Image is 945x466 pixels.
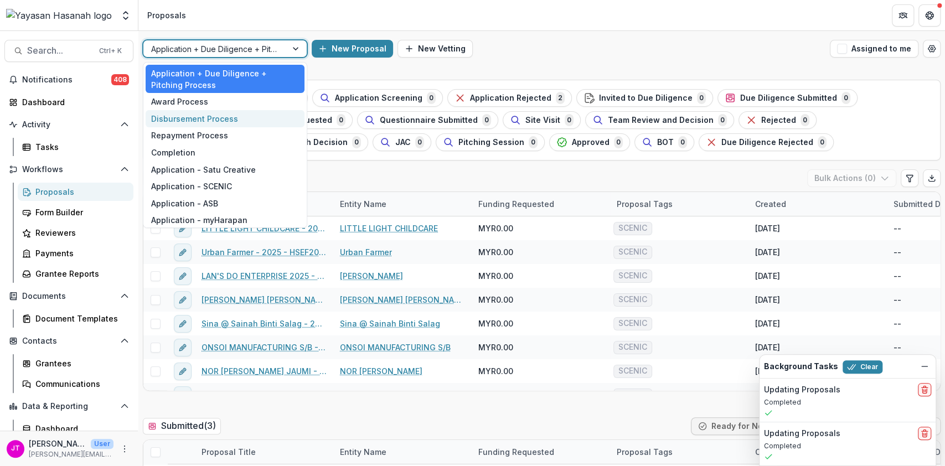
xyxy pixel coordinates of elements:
[764,362,838,371] h2: Background Tasks
[807,169,896,187] button: Bulk Actions (0)
[146,144,304,161] div: Completion
[565,114,574,126] span: 0
[35,186,125,198] div: Proposals
[478,270,513,282] span: MYR0.00
[18,265,133,283] a: Grantee Reports
[610,198,679,210] div: Proposal Tags
[18,138,133,156] a: Tasks
[748,198,793,210] div: Created
[472,446,561,458] div: Funding Requested
[478,318,513,329] span: MYR0.00
[18,354,133,372] a: Grantees
[146,65,304,94] div: Application + Due Diligence + Pitching Process
[340,270,403,282] a: [PERSON_NAME]
[894,222,901,234] div: --
[202,222,327,234] a: LITTLE LIGHT CHILDCARE - 2025 - HSEF2025 - SCENIC
[352,136,361,148] span: 0
[333,440,472,464] div: Entity Name
[918,383,931,396] button: delete
[22,75,111,85] span: Notifications
[691,417,803,435] button: Ready for Next Stage
[472,192,610,216] div: Funding Requested
[755,270,780,282] div: [DATE]
[340,341,451,353] a: ONSOI MANUFACTURING S/B
[525,116,560,125] span: Site Visit
[764,429,840,438] h2: Updating Proposals
[111,74,129,85] span: 408
[470,94,551,103] span: Application Rejected
[923,169,941,187] button: Export table data
[748,192,887,216] div: Created
[478,389,513,401] span: MYR0.00
[337,114,345,126] span: 0
[22,165,116,174] span: Workflows
[146,93,304,110] div: Award Process
[503,111,581,129] button: Site Visit0
[755,294,780,306] div: [DATE]
[614,136,623,148] span: 0
[146,195,304,212] div: Application - ASB
[18,183,133,201] a: Proposals
[195,440,333,464] div: Proposal Title
[755,365,780,377] div: [DATE]
[174,220,192,237] button: edit
[91,439,113,449] p: User
[143,7,190,23] nav: breadcrumb
[380,116,478,125] span: Questionnaire Submitted
[35,358,125,369] div: Grantees
[717,89,858,107] button: Due Diligence Submitted0
[340,222,438,234] a: LITTLE LIGHT CHILDCARE
[478,365,513,377] span: MYR0.00
[312,40,393,58] button: New Proposal
[97,45,124,57] div: Ctrl + K
[478,222,513,234] span: MYR0.00
[29,449,113,459] p: [PERSON_NAME][EMAIL_ADDRESS][DOMAIN_NAME]
[755,389,780,401] div: [DATE]
[202,341,327,353] a: ONSOI MANUFACTURING S/B - 2025 - HSEF2025 - SCENIC
[35,227,125,239] div: Reviewers
[818,136,827,148] span: 0
[147,9,186,21] div: Proposals
[18,375,133,393] a: Communications
[340,246,392,258] a: Urban Farmer
[174,244,192,261] button: edit
[478,341,513,353] span: MYR0.00
[174,315,192,333] button: edit
[472,440,610,464] div: Funding Requested
[427,92,436,104] span: 0
[333,192,472,216] div: Entity Name
[556,92,565,104] span: 2
[610,446,679,458] div: Proposal Tags
[146,110,304,127] div: Disbursement Process
[340,294,465,306] a: [PERSON_NAME] [PERSON_NAME]
[18,244,133,262] a: Payments
[312,89,443,107] button: Application Screening0
[748,446,793,458] div: Created
[35,247,125,259] div: Payments
[340,365,422,377] a: NOR [PERSON_NAME]
[146,161,304,178] div: Application - Satu Creative
[202,270,327,282] a: LAN'S DO ENTERPRISE 2025 - HSEF2025 - SCENIC
[755,246,780,258] div: [DATE]
[146,212,304,229] div: Application - myHarapan
[174,267,192,285] button: edit
[458,138,524,147] span: Pitching Session
[901,169,918,187] button: Edit table settings
[923,40,941,58] button: Open table manager
[174,291,192,309] button: edit
[549,133,630,151] button: Approved0
[35,423,125,434] div: Dashboard
[291,138,348,147] span: Pitch Decision
[22,292,116,301] span: Documents
[610,440,748,464] div: Proposal Tags
[4,71,133,89] button: Notifications408
[894,246,901,258] div: --
[202,294,327,306] a: [PERSON_NAME] [PERSON_NAME] - 2025 - HSEF2025 - SCENIC
[4,332,133,350] button: Open Contacts
[918,427,931,440] button: delete
[118,4,133,27] button: Open entity switcher
[357,111,498,129] button: Questionnaire Submitted0
[35,378,125,390] div: Communications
